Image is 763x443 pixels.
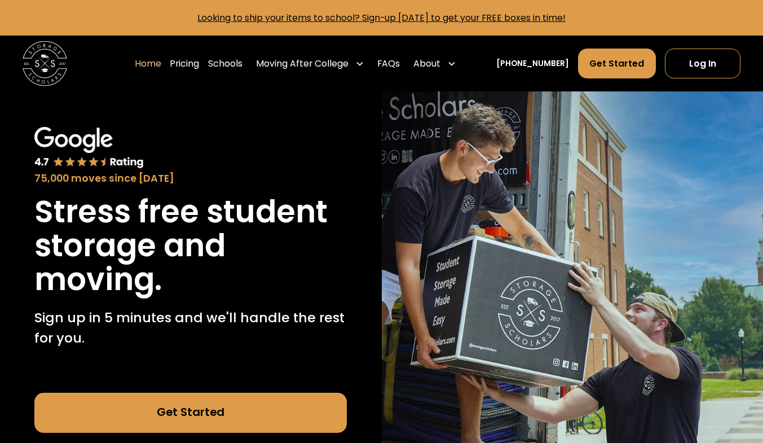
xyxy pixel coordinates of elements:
a: Schools [208,48,242,79]
div: 75,000 moves since [DATE] [34,171,347,186]
a: Looking to ship your items to school? Sign-up [DATE] to get your FREE boxes in time! [197,11,566,24]
div: About [409,48,460,79]
img: Storage Scholars main logo [23,41,67,86]
div: About [413,57,440,71]
p: Sign up in 5 minutes and we'll handle the rest for you. [34,308,347,348]
img: Google 4.7 star rating [34,127,144,169]
a: Home [135,48,161,79]
a: Get Started [34,393,347,433]
a: Log In [665,49,740,78]
a: FAQs [377,48,400,79]
div: Moving After College [252,48,368,79]
div: Moving After College [256,57,349,71]
a: [PHONE_NUMBER] [496,58,569,69]
h1: Stress free student storage and moving. [34,195,347,296]
a: Get Started [578,49,656,78]
a: Pricing [170,48,199,79]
